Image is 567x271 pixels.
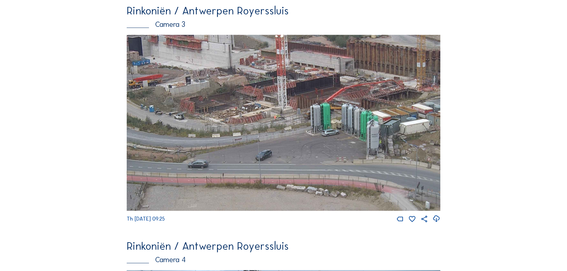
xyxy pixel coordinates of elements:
[127,256,440,264] div: Camera 4
[127,6,440,16] div: Rinkoniën / Antwerpen Royerssluis
[127,21,440,28] div: Camera 3
[127,216,165,222] span: Th [DATE] 09:25
[127,241,440,251] div: Rinkoniën / Antwerpen Royerssluis
[127,35,440,211] img: Image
